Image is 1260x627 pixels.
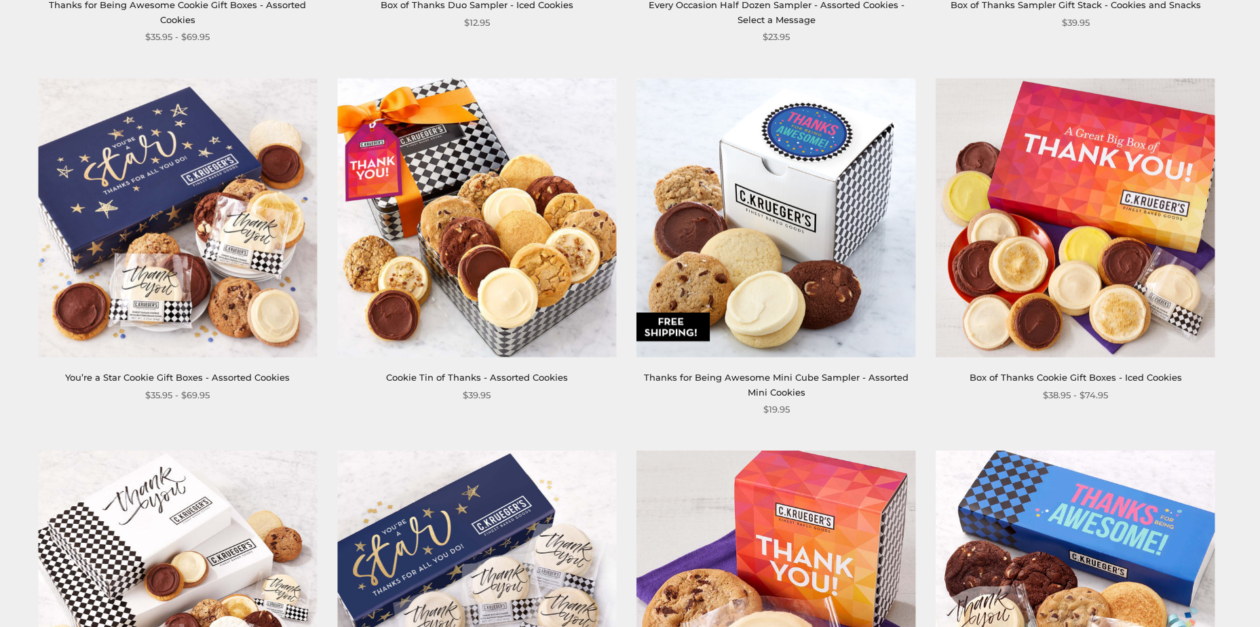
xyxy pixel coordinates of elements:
span: $39.95 [463,388,491,402]
img: Cookie Tin of Thanks - Assorted Cookies [337,78,616,357]
a: You’re a Star Cookie Gift Boxes - Assorted Cookies [65,372,290,383]
span: $39.95 [1062,16,1090,30]
span: $35.95 - $69.95 [145,388,210,402]
a: Cookie Tin of Thanks - Assorted Cookies [386,372,568,383]
span: $35.95 - $69.95 [145,30,210,44]
img: Box of Thanks Cookie Gift Boxes - Iced Cookies [936,78,1215,357]
img: Thanks for Being Awesome Mini Cube Sampler - Assorted Mini Cookies [636,78,915,357]
img: You’re a Star Cookie Gift Boxes - Assorted Cookies [38,78,317,357]
span: $38.95 - $74.95 [1043,388,1108,402]
a: Thanks for Being Awesome Mini Cube Sampler - Assorted Mini Cookies [644,372,909,397]
span: $19.95 [763,402,790,417]
span: $12.95 [464,16,490,30]
span: $23.95 [763,30,790,44]
iframe: Sign Up via Text for Offers [11,575,140,616]
a: Box of Thanks Cookie Gift Boxes - Iced Cookies [970,372,1182,383]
